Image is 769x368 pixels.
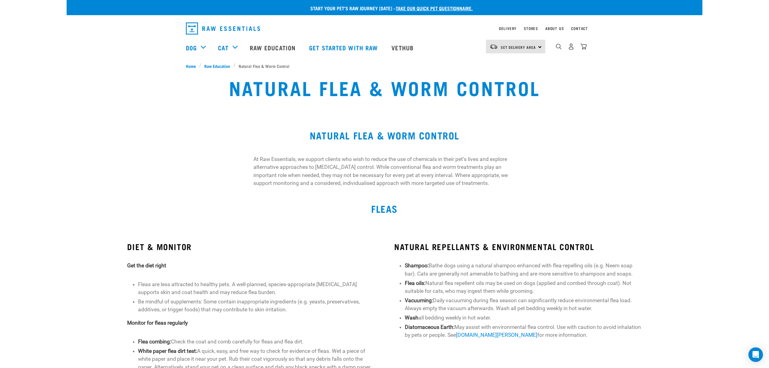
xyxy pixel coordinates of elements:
strong: Vacuuming: [405,297,433,303]
a: Dog [186,43,197,52]
a: Raw Education [244,35,303,60]
h3: NATURAL REPELLANTS & ENVIRONMENTAL CONTROL [394,242,642,251]
a: Vethub [385,35,421,60]
li: Bathe dogs using a natural shampoo enhanced with flea-repelling oils (e.g. Neem soap bar). Cats a... [405,262,642,278]
h2: Natural Flea & Worm Control [186,130,583,141]
li: Natural flea repellent oils may be used on dogs (applied and combed through coat). Not suitable f... [405,279,642,295]
strong: Flea combing: [138,339,171,345]
img: home-icon@2x.png [580,43,587,50]
a: Delivery [499,27,517,29]
nav: dropdown navigation [181,20,588,37]
strong: Monitor for fleas regularly [127,320,188,326]
li: May assist with environmental flea control. Use with caution to avoid inhalation by pets or peopl... [405,323,642,339]
a: Cat [218,43,228,52]
a: Get started with Raw [303,35,385,60]
strong: Diatomaceous Earth: [405,324,454,330]
img: van-moving.png [490,44,498,49]
a: [DOMAIN_NAME][PERSON_NAME] [456,332,537,338]
span: Home [186,63,196,69]
span: Raw Education [204,63,230,69]
div: Open Intercom Messenger [748,347,763,362]
span: Set Delivery Area [501,46,536,48]
img: home-icon-1@2x.png [556,44,562,49]
img: user.png [568,43,574,50]
li: Check the coat and comb carefully for fleas and flea dirt. [138,338,375,346]
a: Contact [571,27,588,29]
li: all bedding weekly in hot water. [405,314,642,322]
strong: Wash [405,315,418,321]
h3: DIET & MONITOR [127,242,375,251]
strong: Get the diet right [127,263,166,269]
p: Start your pet’s raw journey [DATE] – [71,5,707,12]
li: Fleas are less attracted to healthy pets. A well-planned, species-appropriate [MEDICAL_DATA] supp... [138,280,375,296]
a: Stores [524,27,538,29]
h1: Natural Flea & Worm Control [229,76,540,98]
strong: White paper flea dirt test: [138,348,197,354]
li: Be mindful of supplements: Some contain inappropriate ingredients (e.g. yeasts, preservatives, ad... [138,298,375,314]
a: Home [186,63,199,69]
a: Raw Education [201,63,233,69]
strong: Flea oils: [405,280,425,286]
a: take our quick pet questionnaire. [396,7,473,9]
strong: Shampoo: [405,263,429,269]
img: Raw Essentials Logo [186,22,260,35]
a: About Us [545,27,564,29]
nav: breadcrumbs [186,63,583,69]
p: At Raw Essentials, we support clients who wish to reduce the use of chemicals in their pet’s live... [253,155,516,187]
li: Daily vacuuming during flea season can significantly reduce environmental flea load. Always empty... [405,296,642,313]
h2: FLEAS [186,203,583,214]
nav: dropdown navigation [67,35,702,60]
